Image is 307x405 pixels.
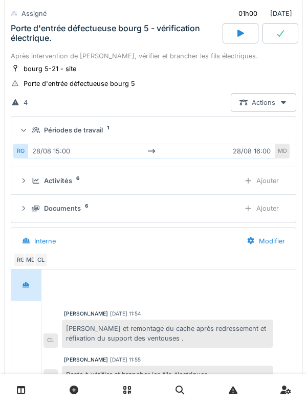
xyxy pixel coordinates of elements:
div: MD [24,253,38,267]
div: [DATE] 11:54 [110,310,141,318]
div: Documents [44,204,81,213]
div: Ajouter [235,171,288,190]
div: Porte d'entrée défectueuse bourg 5 [24,79,135,88]
div: [PERSON_NAME] [64,310,108,318]
div: 01h00 [238,9,257,18]
div: 4 [24,98,28,107]
div: 28/08 15:00 28/08 16:00 [28,144,275,159]
div: [PERSON_NAME] et remontage du cache après redressement et réfixation du support des ventouses . [62,320,273,347]
summary: Documents6Ajouter [15,199,292,218]
div: CL [34,253,48,267]
summary: Périodes de travail1 [15,121,292,140]
div: Actions [231,93,296,112]
div: Porte d'entrée défectueuse bourg 5 - vérification électrique. [11,24,221,43]
div: Assigné [21,9,47,18]
div: [DATE] 11:55 [110,356,141,364]
div: Activités [44,176,72,186]
div: Après intervention de [PERSON_NAME], vérifier et brancher les fils électriques. [11,51,296,61]
div: RG [13,253,28,267]
div: bourg 5-21 - site [24,64,76,74]
div: CL [43,333,58,348]
div: [DATE] [230,4,296,23]
div: CL [43,369,58,384]
div: Ajouter [235,199,288,218]
div: RG [13,144,28,159]
div: Reste à vérifier et brancher les fils électriques . [62,366,273,384]
div: [PERSON_NAME] [64,356,108,364]
div: Périodes de travail [44,125,103,135]
summary: Activités6Ajouter [15,171,292,190]
div: Interne [34,236,56,246]
div: MD [275,144,290,159]
div: Modifier [238,232,294,251]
